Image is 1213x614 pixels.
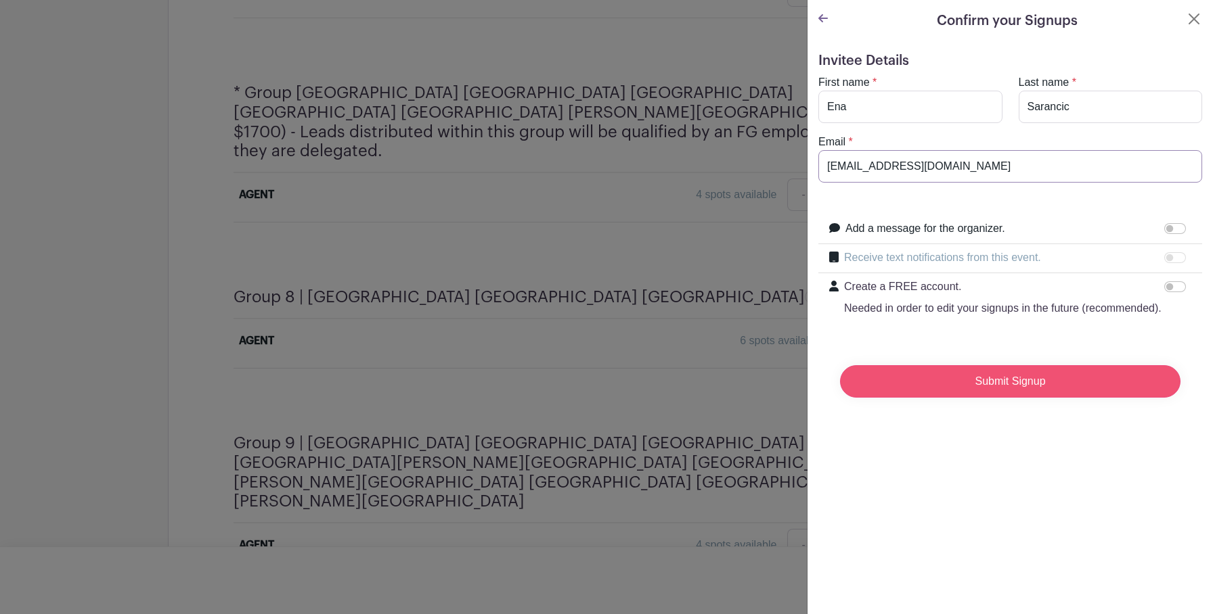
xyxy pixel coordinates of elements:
p: Needed in order to edit your signups in the future (recommended). [844,300,1162,316]
p: Create a FREE account. [844,279,1162,295]
label: Receive text notifications from this event. [844,250,1041,266]
h5: Confirm your Signups [937,11,1078,31]
button: Close [1186,11,1202,27]
input: Submit Signup [840,365,1181,398]
h5: Invitee Details [818,53,1202,69]
label: Add a message for the organizer. [845,220,1005,237]
label: Last name [1019,74,1069,91]
label: Email [818,134,845,150]
label: First name [818,74,870,91]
